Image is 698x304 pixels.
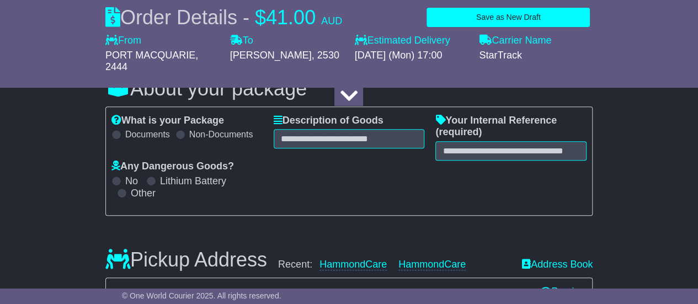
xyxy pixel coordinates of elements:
[398,259,466,270] a: HammondCare
[522,259,593,271] a: Address Book
[125,175,138,188] label: No
[189,129,253,140] label: Non-Documents
[230,50,312,61] span: [PERSON_NAME]
[230,35,253,47] label: To
[354,50,468,62] div: [DATE] (Mon) 17:00
[122,291,281,300] span: © One World Courier 2025. All rights reserved.
[255,6,266,29] span: $
[321,15,342,26] span: AUD
[105,50,198,73] span: , 2444
[274,115,383,127] label: Description of Goods
[479,50,593,62] div: StarTrack
[278,259,511,271] div: Recent:
[125,129,170,140] label: Documents
[105,6,342,29] div: Order Details -
[540,286,587,297] a: Preview
[354,35,468,47] label: Estimated Delivery
[479,35,551,47] label: Carrier Name
[312,50,339,61] span: , 2530
[105,50,195,61] span: PORT MACQUARIE
[319,259,387,270] a: HammondCare
[105,78,593,100] h3: About your package
[111,115,224,127] label: What is your Package
[160,175,226,188] label: Lithium Battery
[111,161,234,173] label: Any Dangerous Goods?
[105,249,267,271] h3: Pickup Address
[427,8,590,27] button: Save as New Draft
[131,188,156,200] label: Other
[435,115,587,138] label: Your Internal Reference (required)
[105,35,141,47] label: From
[266,6,316,29] span: 41.00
